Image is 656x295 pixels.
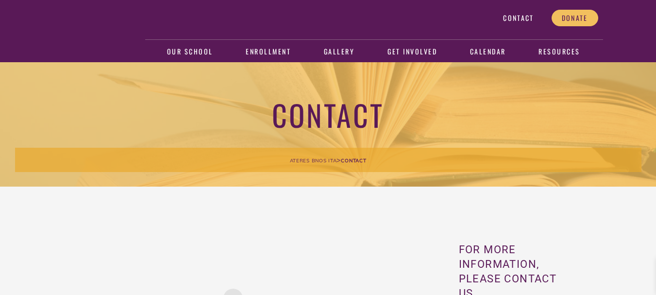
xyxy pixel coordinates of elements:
[160,41,220,63] a: Our School
[503,14,534,22] span: Contact
[239,41,298,63] a: Enrollment
[317,41,362,63] a: Gallery
[552,10,598,26] a: Donate
[532,41,587,63] a: Resources
[290,157,337,164] span: Ateres Bnos Ita
[15,148,641,172] div: >
[381,41,444,63] a: Get Involved
[290,156,337,164] a: Ateres Bnos Ita
[493,10,544,26] a: Contact
[341,157,366,164] span: Contact
[562,14,588,22] span: Donate
[15,96,641,133] h1: Contact
[463,41,513,63] a: Calendar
